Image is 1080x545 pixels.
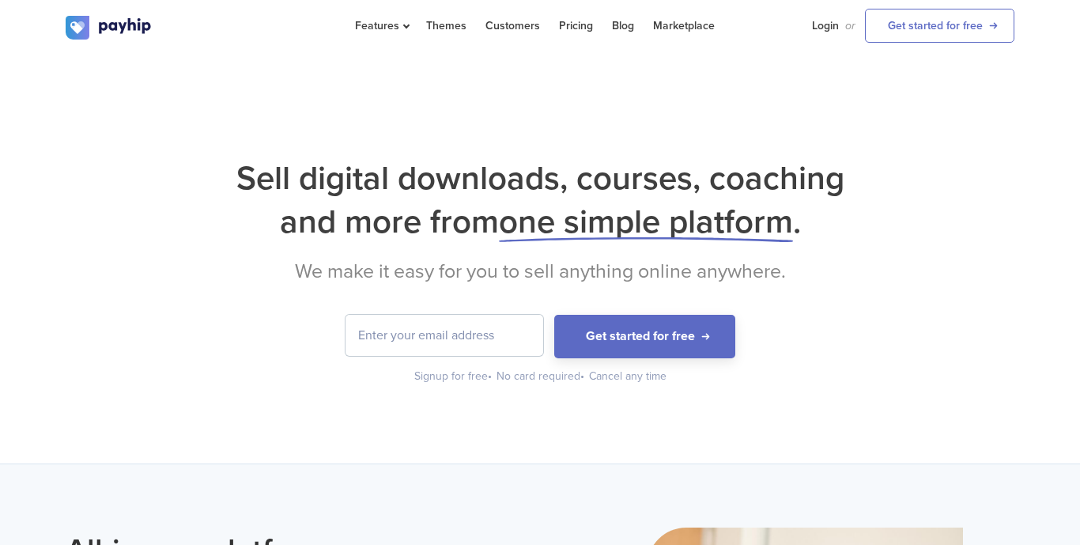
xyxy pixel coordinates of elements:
[589,369,667,384] div: Cancel any time
[488,369,492,383] span: •
[793,202,801,242] span: .
[66,259,1014,283] h2: We make it easy for you to sell anything online anywhere.
[499,202,793,242] span: one simple platform
[346,315,543,356] input: Enter your email address
[66,16,153,40] img: logo.svg
[580,369,584,383] span: •
[865,9,1014,43] a: Get started for free
[414,369,493,384] div: Signup for free
[497,369,586,384] div: No card required
[355,19,407,32] span: Features
[554,315,735,358] button: Get started for free
[66,157,1014,244] h1: Sell digital downloads, courses, coaching and more from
